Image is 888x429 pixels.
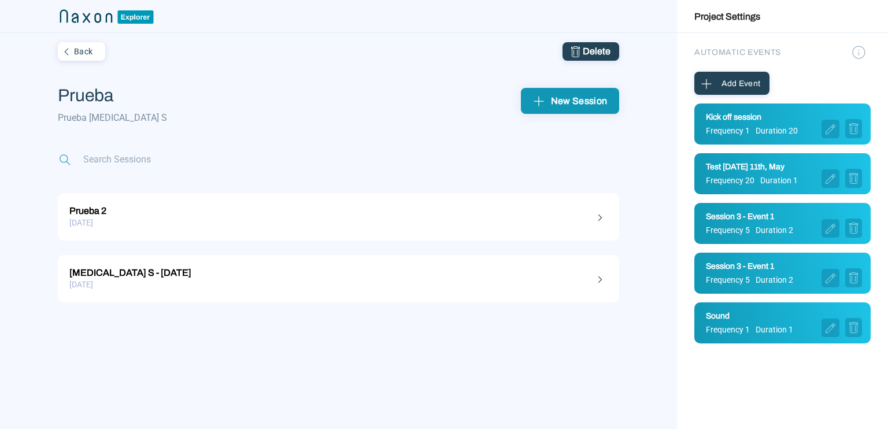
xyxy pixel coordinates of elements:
div: Kick off session [706,112,862,125]
div: Back [59,44,102,59]
img: trashcan.png [845,219,862,238]
span: Frequency 20 [706,176,754,185]
div: [MEDICAL_DATA] S - [DATE] [69,264,608,279]
img: left_angle.png [59,44,74,59]
a: Prueba 2[DATE] [58,193,619,241]
img: trashcan.png [845,318,862,337]
img: trashcan.png [845,169,862,188]
div: Delete [571,45,610,58]
div: AUTOMATIC EVENTS [694,43,783,61]
button: Back [58,42,105,61]
span: Duration 1 [760,176,798,185]
span: Duration 2 [756,275,793,284]
button: Add Event [694,72,769,95]
input: Add a name [58,79,432,111]
img: trashcan.png [571,46,580,57]
div: [DATE] [69,214,608,232]
div: [DATE] [69,276,608,294]
img: pencil.png [822,120,839,138]
div: Prueba 2 [69,202,608,217]
span: Frequency 5 [706,275,750,284]
img: pencil.png [822,319,839,337]
img: pencil.png [822,269,839,287]
img: pencil.png [822,219,839,238]
button: Delete [563,42,619,61]
img: trashcan.png [845,268,862,287]
div: Session 3 - Event 1 [706,212,862,225]
div: Test [DATE] 11th, May [706,162,862,175]
img: naxon_small_logo_2.png [58,8,156,25]
img: magnifying_glass.png [58,152,73,167]
img: right_angle.png [594,272,608,286]
img: plus_sign.png [530,92,548,110]
span: Duration 20 [756,126,798,135]
span: Duration 2 [756,225,793,235]
div: Sound [706,311,862,324]
img: right_angle.png [594,210,608,224]
span: Frequency 1 [706,325,750,334]
img: trashcan.png [845,119,862,138]
span: Frequency 1 [706,126,750,135]
img: plus_sign.png [698,75,716,93]
div: New Session [530,92,610,110]
button: New Session [521,88,619,114]
img: information.png [851,44,867,60]
a: Project Settings [694,5,760,28]
img: pencil.png [822,169,839,188]
a: [MEDICAL_DATA] S - [DATE][DATE] [58,255,619,302]
div: Session 3 - Event 1 [706,261,862,275]
span: Duration 1 [756,325,793,334]
input: Search Sessions [82,152,190,167]
span: Frequency 5 [706,225,750,235]
div: Add Event [698,75,766,93]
